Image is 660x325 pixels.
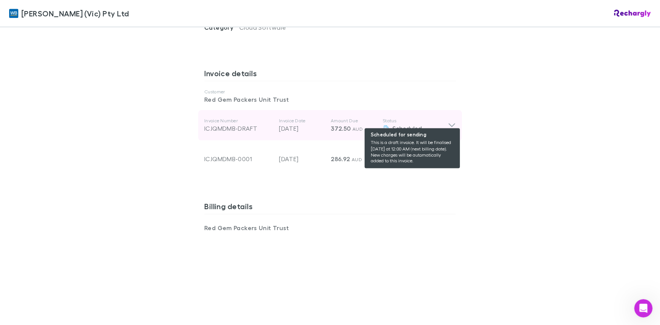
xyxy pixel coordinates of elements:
img: William Buck (Vic) Pty Ltd's Logo [9,9,18,18]
div: ICJQMDMB-0001 [204,154,273,163]
p: Invoice Number [204,118,273,124]
h3: Invoice details [204,69,456,81]
iframe: Secure address input frame [203,237,457,324]
span: [PERSON_NAME] (Vic) Pty Ltd [21,8,129,19]
span: 372.50 [331,125,351,132]
img: Rechargly Logo [614,10,651,17]
p: Invoice Date [279,118,325,124]
p: Customer [204,89,456,95]
div: ICJQMDMB-DRAFT [204,124,273,133]
p: Red Gem Packers Unit Trust [204,223,330,232]
span: Category [204,24,239,31]
p: Amount Due [331,118,376,124]
div: Invoice NumberICJQMDMB-DRAFTInvoice Date[DATE]Amount Due372.50 AUDStatus [198,110,462,141]
span: Agreement [392,155,424,162]
span: Cloud Software [239,24,286,31]
h3: Billing details [204,202,456,214]
p: [DATE] [279,154,325,163]
p: Status [383,118,448,124]
div: ICJQMDMB-0001[DATE]286.92 AUDAgreement [198,141,462,171]
p: Red Gem Packers Unit Trust [204,95,456,104]
p: [DATE] [279,124,325,133]
span: AUD [352,126,363,132]
span: 286.92 [331,155,350,163]
iframe: Intercom live chat [634,299,652,317]
span: Scheduled [392,125,422,132]
span: AUD [352,157,362,162]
